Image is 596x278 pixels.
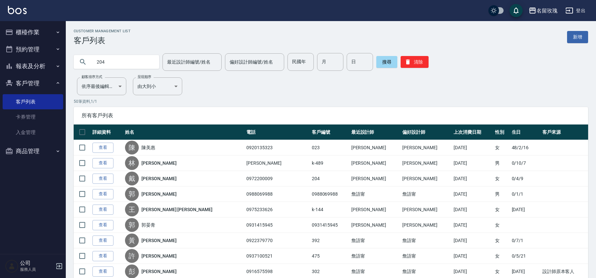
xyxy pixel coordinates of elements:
[92,251,113,261] a: 查看
[125,249,139,263] div: 許
[3,41,63,58] button: 預約管理
[452,125,493,140] th: 上次消費日期
[350,248,401,264] td: 詹語甯
[141,268,176,275] a: [PERSON_NAME]
[310,202,350,217] td: k-144
[141,222,155,228] a: 郭晏青
[8,6,27,14] img: Logo
[3,125,63,140] a: 入金管理
[493,140,510,155] td: 女
[141,191,176,197] a: [PERSON_NAME]
[567,31,588,43] a: 新增
[245,233,310,248] td: 0922379770
[125,141,139,154] div: 陳
[92,266,113,277] a: 查看
[310,140,350,155] td: 023
[493,155,510,171] td: 男
[141,160,176,166] a: [PERSON_NAME]
[74,36,131,45] h3: 客戶列表
[452,233,493,248] td: [DATE]
[245,125,310,140] th: 電話
[401,233,452,248] td: 詹語甯
[310,248,350,264] td: 475
[3,24,63,41] button: 櫃檯作業
[510,155,541,171] td: 0/10/7
[20,260,54,266] h5: 公司
[310,217,350,233] td: 0931415945
[510,248,541,264] td: 0/5/21
[452,186,493,202] td: [DATE]
[310,171,350,186] td: 204
[245,248,310,264] td: 0937100521
[125,156,139,170] div: 林
[3,94,63,109] a: 客戶列表
[3,143,63,160] button: 商品管理
[536,7,558,15] div: 名留玫瑰
[350,155,401,171] td: [PERSON_NAME]
[493,186,510,202] td: 男
[245,202,310,217] td: 0975233626
[3,109,63,125] a: 卡券管理
[510,140,541,155] td: 48/2/16
[376,56,397,68] button: 搜尋
[493,217,510,233] td: 女
[125,218,139,232] div: 郭
[510,202,541,217] td: [DATE]
[350,233,401,248] td: 詹語甯
[401,125,452,140] th: 偏好設計師
[245,171,310,186] td: 0972200009
[526,4,560,17] button: 名留玫瑰
[401,202,452,217] td: [PERSON_NAME]
[493,202,510,217] td: 女
[563,5,588,17] button: 登出
[92,174,113,184] a: 查看
[141,237,176,244] a: [PERSON_NAME]
[510,186,541,202] td: 0/1/1
[5,260,18,273] img: Person
[510,171,541,186] td: 0/4/9
[350,217,401,233] td: [PERSON_NAME]
[350,125,401,140] th: 最近設計師
[350,140,401,155] td: [PERSON_NAME]
[310,186,350,202] td: 0988069988
[82,74,102,79] label: 顧客排序方式
[401,217,452,233] td: [PERSON_NAME]
[452,155,493,171] td: [DATE]
[245,186,310,202] td: 0988069988
[92,53,154,71] input: 搜尋關鍵字
[310,125,350,140] th: 客戶編號
[91,125,123,140] th: 詳細資料
[3,75,63,92] button: 客戶管理
[452,248,493,264] td: [DATE]
[401,56,429,68] button: 清除
[452,140,493,155] td: [DATE]
[74,29,131,33] h2: Customer Management List
[141,206,212,213] a: [PERSON_NAME] [PERSON_NAME]
[493,171,510,186] td: 女
[401,248,452,264] td: 詹語甯
[92,236,113,246] a: 查看
[123,125,245,140] th: 姓名
[92,205,113,215] a: 查看
[245,155,310,171] td: [PERSON_NAME]
[133,77,182,95] div: 由大到小
[510,125,541,140] th: 生日
[452,202,493,217] td: [DATE]
[401,155,452,171] td: [PERSON_NAME]
[350,171,401,186] td: [PERSON_NAME]
[125,187,139,201] div: 郭
[92,158,113,168] a: 查看
[350,202,401,217] td: [PERSON_NAME]
[141,253,176,259] a: [PERSON_NAME]
[137,74,151,79] label: 呈現順序
[401,140,452,155] td: [PERSON_NAME]
[493,233,510,248] td: 女
[493,125,510,140] th: 性別
[401,186,452,202] td: 詹語甯
[350,186,401,202] td: 詹語甯
[310,233,350,248] td: 392
[245,140,310,155] td: 0920135323
[141,144,155,151] a: 陳美惠
[245,217,310,233] td: 0931415945
[125,203,139,216] div: 王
